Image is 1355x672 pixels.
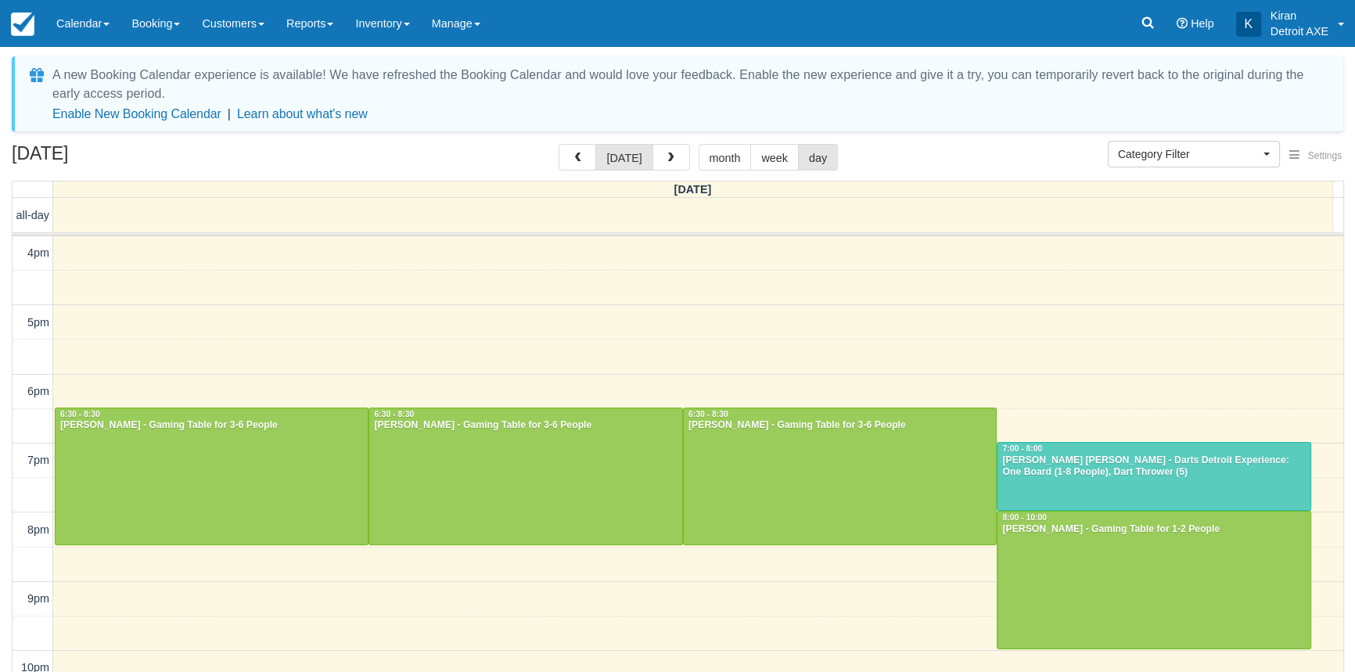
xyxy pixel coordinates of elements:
span: 5pm [27,316,49,329]
button: Enable New Booking Calendar [52,106,221,122]
span: 7:00 - 8:00 [1002,444,1042,453]
span: all-day [16,209,49,221]
h2: [DATE] [12,144,210,173]
span: Category Filter [1118,146,1260,162]
i: Help [1177,18,1188,29]
span: 6pm [27,385,49,397]
a: 8:00 - 10:00[PERSON_NAME] - Gaming Table for 1-2 People [997,511,1310,649]
button: day [798,144,838,171]
div: K [1236,12,1261,37]
img: checkfront-main-nav-mini-logo.png [11,13,34,36]
div: A new Booking Calendar experience is available! We have refreshed the Booking Calendar and would ... [52,66,1324,103]
span: [DATE] [674,183,712,196]
span: Settings [1308,150,1342,161]
a: 6:30 - 8:30[PERSON_NAME] - Gaming Table for 3-6 People [55,408,368,545]
p: Kiran [1271,8,1328,23]
span: Help [1191,17,1214,30]
span: 6:30 - 8:30 [688,410,728,419]
button: [DATE] [595,144,652,171]
a: 6:30 - 8:30[PERSON_NAME] - Gaming Table for 3-6 People [683,408,997,545]
div: [PERSON_NAME] - Gaming Table for 3-6 People [688,419,992,432]
a: 7:00 - 8:00[PERSON_NAME] [PERSON_NAME] - Darts Detroit Experience: One Board (1-8 People), Dart T... [997,442,1310,511]
button: Settings [1280,145,1351,167]
span: 8pm [27,523,49,536]
div: [PERSON_NAME] - Gaming Table for 1-2 People [1001,523,1306,536]
div: [PERSON_NAME] - Gaming Table for 3-6 People [59,419,364,432]
button: Category Filter [1108,141,1280,167]
a: 6:30 - 8:30[PERSON_NAME] - Gaming Table for 3-6 People [368,408,682,545]
div: [PERSON_NAME] [PERSON_NAME] - Darts Detroit Experience: One Board (1-8 People), Dart Thrower (5) [1001,455,1306,480]
p: Detroit AXE [1271,23,1328,39]
button: month [699,144,752,171]
span: 8:00 - 10:00 [1002,513,1047,522]
span: 6:30 - 8:30 [374,410,414,419]
span: | [228,107,231,120]
span: 6:30 - 8:30 [60,410,100,419]
span: 7pm [27,454,49,466]
button: week [750,144,799,171]
span: 4pm [27,246,49,259]
span: 9pm [27,592,49,605]
div: [PERSON_NAME] - Gaming Table for 3-6 People [373,419,677,432]
a: Learn about what's new [237,107,368,120]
